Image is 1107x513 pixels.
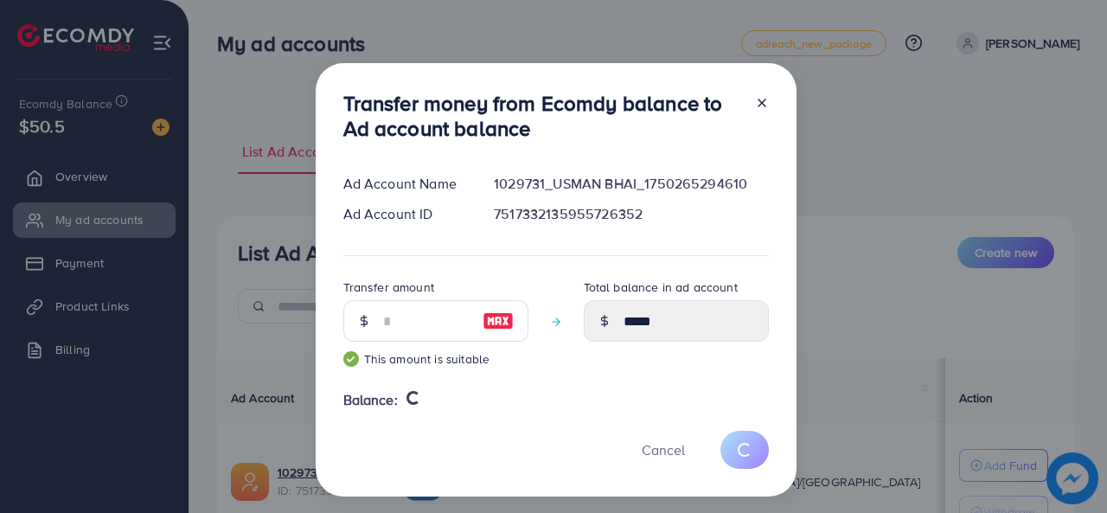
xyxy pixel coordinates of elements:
[483,311,514,331] img: image
[480,204,782,224] div: 7517332135955726352
[343,350,528,368] small: This amount is suitable
[620,431,707,468] button: Cancel
[343,91,741,141] h3: Transfer money from Ecomdy balance to Ad account balance
[343,390,398,410] span: Balance:
[480,174,782,194] div: 1029731_USMAN BHAI_1750265294610
[343,279,434,296] label: Transfer amount
[343,351,359,367] img: guide
[330,174,481,194] div: Ad Account Name
[330,204,481,224] div: Ad Account ID
[642,440,685,459] span: Cancel
[584,279,738,296] label: Total balance in ad account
